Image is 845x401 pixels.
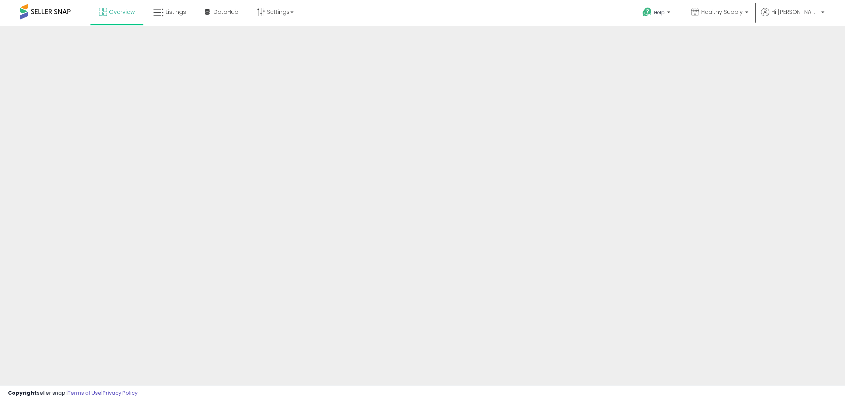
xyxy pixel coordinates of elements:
[636,1,678,26] a: Help
[701,8,743,16] span: Healthy Supply
[642,7,652,17] i: Get Help
[761,8,824,26] a: Hi [PERSON_NAME]
[214,8,238,16] span: DataHub
[166,8,186,16] span: Listings
[771,8,819,16] span: Hi [PERSON_NAME]
[109,8,135,16] span: Overview
[654,9,665,16] span: Help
